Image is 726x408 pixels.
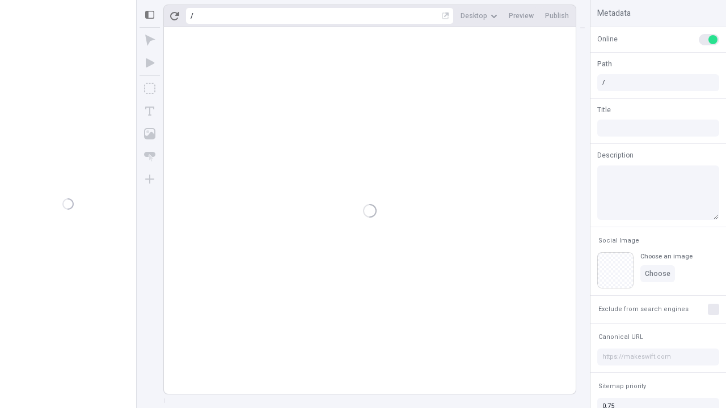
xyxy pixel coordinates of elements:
button: Social Image [596,234,641,248]
button: Publish [541,7,573,24]
span: Sitemap priority [598,382,646,390]
div: Choose an image [640,252,693,261]
button: Text [140,101,160,121]
span: Canonical URL [598,333,643,341]
span: Desktop [461,11,487,20]
button: Sitemap priority [596,380,648,393]
button: Box [140,78,160,99]
span: Social Image [598,236,639,245]
button: Button [140,146,160,167]
button: Canonical URL [596,330,645,344]
button: Preview [504,7,538,24]
span: Choose [645,269,670,278]
span: Preview [509,11,534,20]
span: Online [597,34,618,44]
span: Publish [545,11,569,20]
button: Image [140,124,160,144]
button: Choose [640,265,675,282]
span: Title [597,105,611,115]
input: https://makeswift.com [597,348,719,365]
span: Exclude from search engines [598,305,689,313]
span: Path [597,59,612,69]
button: Desktop [456,7,502,24]
div: / [191,11,193,20]
span: Description [597,150,634,160]
button: Exclude from search engines [596,303,691,316]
